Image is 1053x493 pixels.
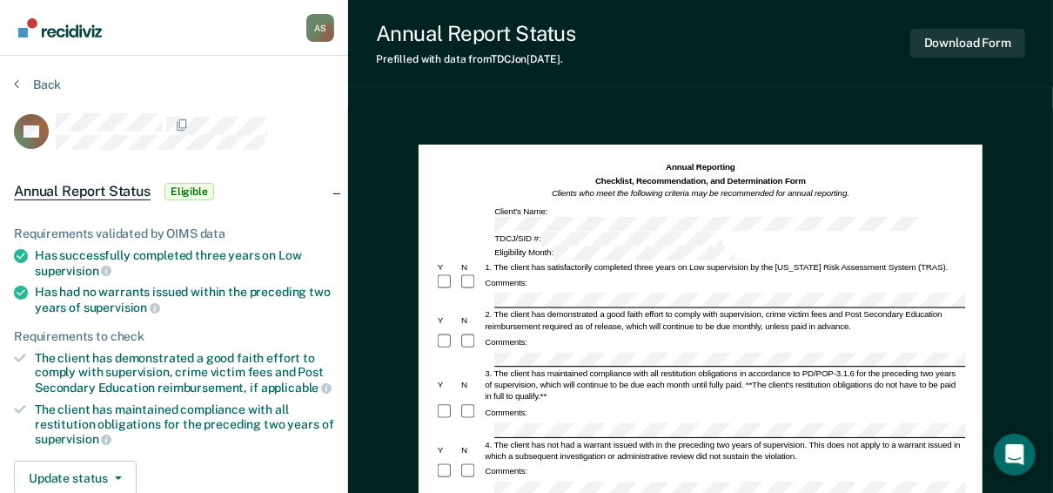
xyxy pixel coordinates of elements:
[164,183,214,200] span: Eligible
[666,163,735,172] strong: Annual Reporting
[459,261,483,273] div: N
[35,402,334,447] div: The client has maintained compliance with all restitution obligations for the preceding two years of
[493,246,736,261] div: Eligibility Month:
[14,77,61,92] button: Back
[483,261,965,273] div: 1. The client has satisfactorily completed three years on Low supervision by the [US_STATE] Risk ...
[35,351,334,395] div: The client has demonstrated a good faith effort to comply with supervision, crime victim fees and...
[14,226,334,241] div: Requirements validated by OIMS data
[436,261,459,273] div: Y
[376,21,575,46] div: Annual Report Status
[306,14,334,42] div: A S
[459,380,483,391] div: N
[493,205,965,231] div: Client's Name:
[376,53,575,65] div: Prefilled with data from TDCJ on [DATE] .
[910,29,1025,57] button: Download Form
[306,14,334,42] button: Profile dropdown button
[261,381,332,395] span: applicable
[483,439,965,462] div: 4. The client has not had a warrant issued with in the preceding two years of supervision. This d...
[994,434,1036,476] div: Open Intercom Messenger
[483,368,965,402] div: 3. The client has maintained compliance with all restitution obligations in accordance to PD/POP-...
[483,278,529,289] div: Comments:
[552,188,849,198] em: Clients who meet the following criteria may be recommended for annual reporting.
[35,264,111,278] span: supervision
[35,248,334,278] div: Has successfully completed three years on Low
[459,315,483,327] div: N
[459,445,483,456] div: N
[14,329,334,344] div: Requirements to check
[483,309,965,332] div: 2. The client has demonstrated a good faith effort to comply with supervision, crime victim fees ...
[436,315,459,327] div: Y
[84,301,160,314] span: supervision
[14,183,151,200] span: Annual Report Status
[595,176,806,186] strong: Checklist, Recommendation, and Determination Form
[483,407,529,418] div: Comments:
[436,380,459,391] div: Y
[18,18,102,37] img: Recidiviz
[35,285,334,314] div: Has had no warrants issued within the preceding two years of
[483,466,529,477] div: Comments:
[35,432,111,446] span: supervision
[493,232,724,246] div: TDCJ/SID #:
[436,445,459,456] div: Y
[483,336,529,348] div: Comments:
